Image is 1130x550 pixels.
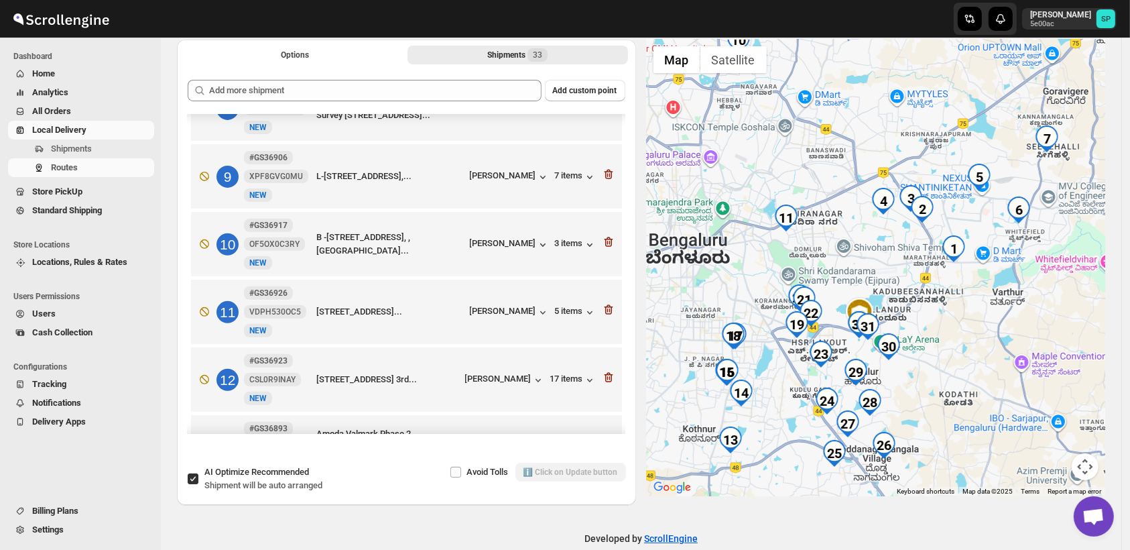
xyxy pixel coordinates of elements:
button: [PERSON_NAME] [470,238,550,252]
span: Tracking [32,379,66,389]
button: Users [8,305,154,323]
span: AI Optimize [204,467,309,477]
div: 16 [714,359,741,386]
div: 1 [940,235,967,262]
div: 29 [842,359,869,386]
span: Billing Plans [32,506,78,516]
button: Billing Plans [8,502,154,520]
div: Shipments [487,48,548,62]
div: 11 [773,205,800,231]
div: Amoda Valmark Phase 2 Gottigere, D-[GEOGRAPHIC_DATA] [316,427,434,467]
img: ScrollEngine [11,2,111,36]
span: Standard Shipping [32,205,102,215]
button: Show satellite imagery [700,46,767,73]
a: Terms [1021,488,1040,495]
div: L-[STREET_ADDRESS],... [316,170,464,183]
b: #GS36893 [249,424,288,433]
span: Store Locations [13,239,154,250]
span: Shipment will be auto arranged [204,480,322,490]
span: Notifications [32,398,81,408]
div: 3 [897,185,924,212]
div: 27 [834,410,861,437]
div: 13 [717,427,744,453]
span: CSL0R9INAY [249,374,296,385]
span: Dashboard [13,51,154,62]
span: Add custom point [553,85,617,96]
span: NEW [249,190,267,200]
div: 20 [786,284,813,311]
div: Selected Shipments [177,69,636,439]
span: NEW [249,394,267,403]
button: [PERSON_NAME] [470,306,550,319]
div: [STREET_ADDRESS] 3rd... [316,373,460,386]
button: Analytics [8,83,154,102]
div: 24 [814,388,840,415]
span: Options [281,50,309,60]
span: Users [32,309,56,319]
button: Add custom point [545,80,625,101]
button: Cash Collection [8,323,154,342]
div: B -[STREET_ADDRESS], , [GEOGRAPHIC_DATA]... [316,231,464,258]
button: 17 items [550,374,597,387]
span: Users Permissions [13,291,154,302]
b: #GS36926 [249,288,288,298]
div: 14 [728,380,755,406]
span: Delivery Apps [32,417,86,427]
div: [STREET_ADDRESS]... [316,305,464,319]
span: Configurations [13,362,154,372]
div: 17 [722,323,749,349]
span: NEW [249,123,267,132]
span: Recommended [251,467,309,477]
img: Google [650,479,694,496]
button: 5 items [555,306,597,319]
span: Analytics [32,87,68,97]
button: Map camera controls [1072,453,1098,480]
button: [PERSON_NAME] [465,374,545,387]
span: XPF8GVG0MU [249,171,303,182]
span: Store PickUp [32,186,82,197]
a: Report a map error [1048,488,1101,495]
button: Shipments [8,140,154,158]
div: 9 [216,166,239,188]
span: Locations, Rules & Rates [32,257,127,267]
div: 3 items [555,238,597,252]
p: Developed by [584,532,698,545]
span: OF5OX0C3RY [249,239,300,250]
a: Open this area in Google Maps (opens a new window) [650,479,694,496]
span: All Orders [32,106,71,116]
button: Show street map [653,46,700,73]
button: Keyboard shortcuts [897,487,954,496]
div: 22 [798,300,824,327]
button: Routes [8,158,154,177]
div: 10 [216,233,239,256]
div: 26 [871,432,897,459]
div: 19 [783,311,810,338]
div: 18 [720,323,747,349]
span: VDPH530OC5 [249,307,301,317]
button: Notifications [8,394,154,412]
div: 33 [846,311,873,338]
div: 25 [821,440,848,467]
div: 6 [1005,197,1032,223]
div: 12 [216,369,239,391]
div: 5 [966,164,993,190]
span: Routes [51,162,78,172]
input: Add more shipment [209,80,542,101]
button: Settings [8,520,154,539]
p: 5e00ac [1030,20,1091,28]
button: 7 items [555,170,597,184]
div: 15 [713,359,740,386]
div: 11 [216,301,239,323]
button: [PERSON_NAME] [470,170,550,184]
span: NEW [249,326,267,335]
button: Tracking [8,375,154,394]
button: Selected Shipments [407,46,627,64]
div: 30 [875,333,902,360]
div: 4 [870,188,897,215]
